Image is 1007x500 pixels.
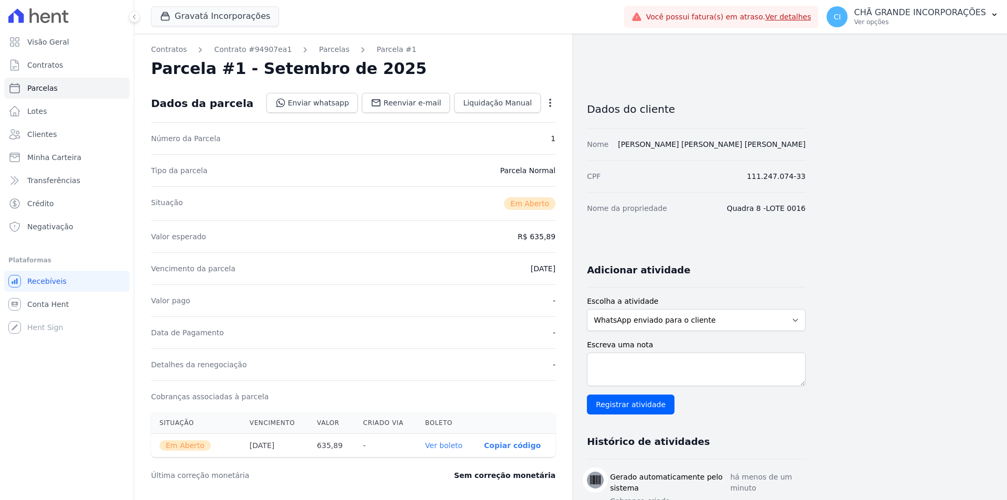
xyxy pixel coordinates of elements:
dt: Nome da propriedade [587,203,667,214]
a: Recebíveis [4,271,130,292]
dt: Situação [151,197,183,210]
span: Lotes [27,106,47,116]
dt: Número da Parcela [151,133,221,144]
dt: Nome [587,139,608,150]
th: - [355,434,416,458]
dd: 1 [551,133,555,144]
button: Copiar código [484,441,541,450]
a: Lotes [4,101,130,122]
a: Crédito [4,193,130,214]
span: Em Aberto [159,440,211,451]
a: Contratos [4,55,130,76]
h3: Dados do cliente [587,103,806,115]
div: Plataformas [8,254,125,267]
a: Negativação [4,216,130,237]
th: Valor [308,412,355,434]
dd: 111.247.074-33 [747,171,806,182]
dd: [DATE] [531,263,555,274]
span: Em Aberto [504,197,555,210]
th: [DATE] [241,434,309,458]
h2: Parcela #1 - Setembro de 2025 [151,59,427,78]
a: Liquidação Manual [454,93,541,113]
dd: Quadra 8 -LOTE 0016 [727,203,806,214]
a: Parcelas [4,78,130,99]
h3: Gerado automaticamente pelo sistema [610,472,730,494]
a: Minha Carteira [4,147,130,168]
a: Transferências [4,170,130,191]
span: Negativação [27,221,73,232]
dt: CPF [587,171,601,182]
a: Ver detalhes [765,13,811,21]
span: CI [834,13,841,20]
dt: Valor pago [151,295,190,306]
a: [PERSON_NAME] [PERSON_NAME] [PERSON_NAME] [618,140,806,148]
span: Liquidação Manual [463,98,532,108]
iframe: Intercom live chat [10,464,36,490]
h3: Histórico de atividades [587,435,710,448]
span: Clientes [27,129,57,140]
dt: Vencimento da parcela [151,263,235,274]
h3: Adicionar atividade [587,264,690,276]
th: Situação [151,412,241,434]
dd: - [553,359,555,370]
a: Conta Hent [4,294,130,315]
p: Ver opções [854,18,986,26]
nav: Breadcrumb [151,44,555,55]
a: Enviar whatsapp [266,93,358,113]
button: CI CHÃ GRANDE INCORPORAÇÕES Ver opções [818,2,1007,31]
dd: Parcela Normal [500,165,555,176]
a: Parcelas [319,44,349,55]
a: Contrato #94907ea1 [214,44,292,55]
a: Visão Geral [4,31,130,52]
button: Gravatá Incorporações [151,6,279,26]
th: 635,89 [308,434,355,458]
dt: Tipo da parcela [151,165,208,176]
dt: Detalhes da renegociação [151,359,247,370]
span: Contratos [27,60,63,70]
dd: - [553,295,555,306]
dt: Cobranças associadas à parcela [151,391,269,402]
p: há menos de um minuto [730,472,806,494]
p: CHÃ GRANDE INCORPORAÇÕES [854,7,986,18]
span: Conta Hent [27,299,69,310]
span: Você possui fatura(s) em atraso. [646,12,811,23]
a: Ver boleto [425,441,463,450]
a: Clientes [4,124,130,145]
th: Criado via [355,412,416,434]
span: Visão Geral [27,37,69,47]
dt: Data de Pagamento [151,327,224,338]
dt: Última correção monetária [151,470,390,481]
input: Registrar atividade [587,395,674,414]
span: Recebíveis [27,276,67,286]
th: Boleto [417,412,476,434]
span: Reenviar e-mail [383,98,441,108]
span: Parcelas [27,83,58,93]
span: Crédito [27,198,54,209]
th: Vencimento [241,412,309,434]
dt: Valor esperado [151,231,206,242]
a: Contratos [151,44,187,55]
dd: R$ 635,89 [518,231,555,242]
label: Escolha a atividade [587,296,806,307]
a: Reenviar e-mail [362,93,450,113]
span: Transferências [27,175,80,186]
label: Escreva uma nota [587,339,806,350]
a: Parcela #1 [377,44,416,55]
dd: Sem correção monetária [454,470,555,481]
div: Dados da parcela [151,97,253,110]
span: Minha Carteira [27,152,81,163]
dd: - [553,327,555,338]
